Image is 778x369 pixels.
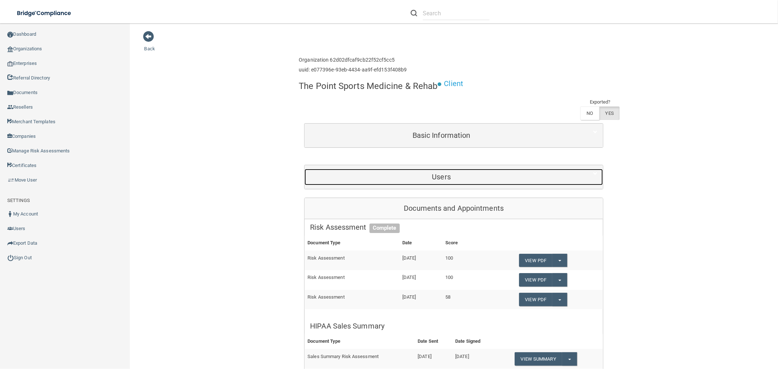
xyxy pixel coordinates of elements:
[442,270,483,290] td: 100
[7,61,13,66] img: enterprise.0d942306.png
[7,211,13,217] img: ic_user_dark.df1a06c3.png
[7,104,13,110] img: ic_reseller.de258add.png
[7,90,13,96] img: icon-documents.8dae5593.png
[7,240,13,246] img: icon-export.b9366987.png
[310,169,597,185] a: Users
[310,173,573,181] h5: Users
[399,250,442,270] td: [DATE]
[11,6,78,21] img: bridge_compliance_login_screen.278c3ca4.svg
[305,250,399,270] td: Risk Assessment
[310,127,597,144] a: Basic Information
[7,255,14,261] img: ic_power_dark.7ecde6b1.png
[144,37,155,51] a: Back
[580,98,620,106] td: Exported?
[7,196,30,205] label: SETTINGS
[442,250,483,270] td: 100
[7,226,13,232] img: icon-users.e205127d.png
[305,290,399,309] td: Risk Assessment
[7,32,13,38] img: ic_dashboard_dark.d01f4a41.png
[310,131,573,139] h5: Basic Information
[305,270,399,290] td: Risk Assessment
[310,322,597,330] h5: HIPAA Sales Summary
[299,67,407,73] h6: uuid: e077396e-93eb-4434-aa9f-efd153f408b9
[7,46,13,52] img: organization-icon.f8decf85.png
[399,236,442,250] th: Date
[519,254,553,267] a: View PDF
[299,81,437,91] h4: The Point Sports Medicine & Rehab
[423,7,489,20] input: Search
[452,349,497,369] td: [DATE]
[7,176,15,184] img: briefcase.64adab9b.png
[442,290,483,309] td: 58
[415,349,452,369] td: [DATE]
[519,273,553,287] a: View PDF
[519,293,553,306] a: View PDF
[299,57,407,63] h6: Organization 62d02dfcaf9cb22f52cf5cc5
[305,334,415,349] th: Document Type
[310,223,597,231] h5: Risk Assessment
[452,334,497,349] th: Date Signed
[442,236,483,250] th: Score
[415,334,452,349] th: Date Sent
[599,106,620,120] label: YES
[411,10,417,16] img: ic-search.3b580494.png
[369,224,400,233] span: Complete
[399,290,442,309] td: [DATE]
[305,349,415,369] td: Sales Summary Risk Assessment
[515,352,562,366] a: View Summary
[305,236,399,250] th: Document Type
[444,77,464,90] p: Client
[399,270,442,290] td: [DATE]
[305,198,603,219] div: Documents and Appointments
[580,106,599,120] label: NO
